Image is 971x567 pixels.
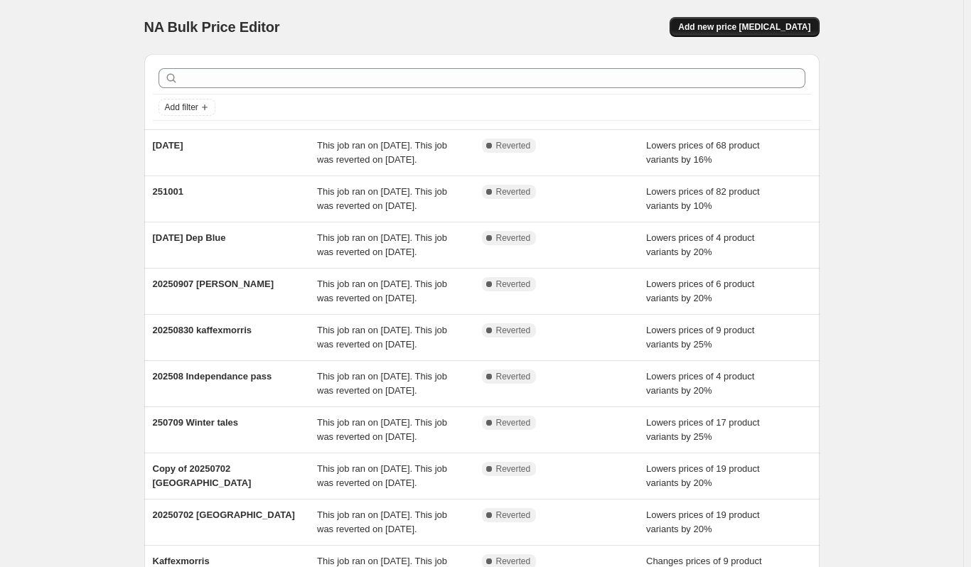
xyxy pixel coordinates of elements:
[646,509,760,534] span: Lowers prices of 19 product variants by 20%
[165,102,198,113] span: Add filter
[646,279,754,303] span: Lowers prices of 6 product variants by 20%
[670,17,819,37] button: Add new price [MEDICAL_DATA]
[646,140,760,165] span: Lowers prices of 68 product variants by 16%
[496,140,531,151] span: Reverted
[153,417,239,428] span: 250709 Winter tales
[153,325,252,335] span: 20250830 kaffexmorris
[317,463,447,488] span: This job ran on [DATE]. This job was reverted on [DATE].
[153,186,183,197] span: 251001
[496,232,531,244] span: Reverted
[317,140,447,165] span: This job ran on [DATE]. This job was reverted on [DATE].
[317,509,447,534] span: This job ran on [DATE]. This job was reverted on [DATE].
[496,371,531,382] span: Reverted
[153,556,210,566] span: Kaffexmorris
[646,463,760,488] span: Lowers prices of 19 product variants by 20%
[317,186,447,211] span: This job ran on [DATE]. This job was reverted on [DATE].
[678,21,810,33] span: Add new price [MEDICAL_DATA]
[153,140,183,151] span: [DATE]
[144,19,280,35] span: NA Bulk Price Editor
[646,325,754,350] span: Lowers prices of 9 product variants by 25%
[646,186,760,211] span: Lowers prices of 82 product variants by 10%
[496,463,531,475] span: Reverted
[496,325,531,336] span: Reverted
[496,509,531,521] span: Reverted
[317,325,447,350] span: This job ran on [DATE]. This job was reverted on [DATE].
[317,417,447,442] span: This job ran on [DATE]. This job was reverted on [DATE].
[153,371,272,382] span: 202508 Independance pass
[153,463,252,488] span: Copy of 20250702 [GEOGRAPHIC_DATA]
[496,556,531,567] span: Reverted
[153,232,226,243] span: [DATE] Dep Blue
[646,232,754,257] span: Lowers prices of 4 product variants by 20%
[153,509,295,520] span: 20250702 [GEOGRAPHIC_DATA]
[496,186,531,198] span: Reverted
[496,279,531,290] span: Reverted
[646,371,754,396] span: Lowers prices of 4 product variants by 20%
[317,279,447,303] span: This job ran on [DATE]. This job was reverted on [DATE].
[646,417,760,442] span: Lowers prices of 17 product variants by 25%
[496,417,531,428] span: Reverted
[317,371,447,396] span: This job ran on [DATE]. This job was reverted on [DATE].
[317,232,447,257] span: This job ran on [DATE]. This job was reverted on [DATE].
[153,279,274,289] span: 20250907 [PERSON_NAME]
[159,99,215,116] button: Add filter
